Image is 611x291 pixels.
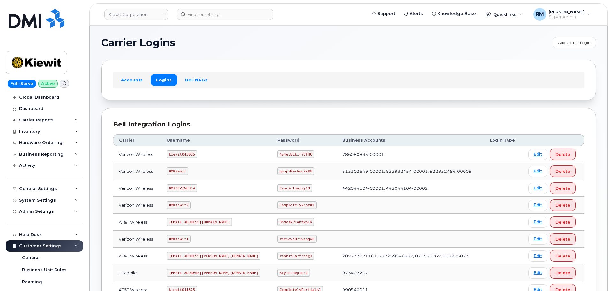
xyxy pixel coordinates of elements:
code: 3$deskPlantwalk [277,218,314,226]
td: Verizon Wireless [113,180,161,197]
button: Delete [550,216,576,228]
a: Accounts [116,74,148,86]
button: Delete [550,182,576,194]
span: Delete [555,270,570,276]
button: Delete [550,250,576,262]
code: [EMAIL_ADDRESS][DOMAIN_NAME] [167,218,232,226]
code: 4u4eL8Ekzr?DTHU [277,150,314,158]
code: Completelyknot#1 [277,201,317,209]
span: Delete [555,168,570,174]
td: AT&T Wireless [113,214,161,231]
span: Delete [555,185,570,191]
td: Verizon Wireless [113,197,161,214]
th: Password [272,134,336,146]
code: OMKiewit [167,167,188,175]
span: Delete [555,219,570,225]
td: 786080835-00001 [336,146,484,163]
button: Delete [550,149,576,160]
button: Delete [550,233,576,245]
code: DMINCVZW0814 [167,184,197,192]
code: Crucialmuzzy!9 [277,184,312,192]
td: 313102649-00001, 922932454-00001, 922932454-00009 [336,163,484,180]
a: Edit [528,200,547,211]
td: 287237071101, 287259046887, 829556767, 998975023 [336,248,484,264]
a: Edit [528,166,547,177]
td: Verizon Wireless [113,231,161,248]
td: 973402207 [336,264,484,281]
a: Edit [528,267,547,279]
div: Bell Integration Logins [113,120,584,129]
td: 442044104-00001, 442044104-00002 [336,180,484,197]
code: Skyinthepie!2 [277,269,310,277]
code: kiewit043025 [167,150,197,158]
span: Carrier Logins [101,38,175,48]
code: OMKiewit1 [167,235,191,243]
a: Edit [528,183,547,194]
a: Add Carrier Login [553,37,596,48]
code: [EMAIL_ADDRESS][PERSON_NAME][DOMAIN_NAME] [167,269,260,277]
span: Delete [555,236,570,242]
iframe: Messenger Launcher [583,263,606,286]
button: Delete [550,165,576,177]
td: Verizon Wireless [113,146,161,163]
button: Delete [550,267,576,279]
a: Edit [528,250,547,262]
td: Verizon Wireless [113,163,161,180]
a: Bell NAGs [180,74,213,86]
td: AT&T Wireless [113,248,161,264]
a: Edit [528,217,547,228]
th: Carrier [113,134,161,146]
code: recieveDriving%6 [277,235,317,243]
code: rabbitCartree@1 [277,252,314,260]
a: Edit [528,234,547,245]
span: Delete [555,253,570,259]
th: Login Type [484,134,523,146]
code: goopsMeshwork$8 [277,167,314,175]
th: Business Accounts [336,134,484,146]
a: Logins [151,74,177,86]
span: Delete [555,151,570,157]
code: OMKiewit2 [167,201,191,209]
th: Username [161,134,272,146]
span: Delete [555,202,570,208]
a: Edit [528,149,547,160]
code: [EMAIL_ADDRESS][PERSON_NAME][DOMAIN_NAME] [167,252,260,260]
button: Delete [550,199,576,211]
td: T-Mobile [113,264,161,281]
